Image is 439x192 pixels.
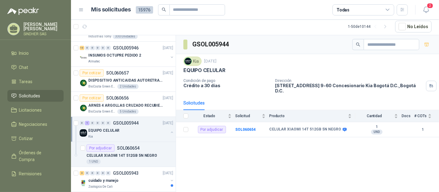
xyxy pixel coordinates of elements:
a: Órdenes de Compra [7,147,64,165]
span: Solicitudes [19,92,40,99]
div: 2 Unidades [117,84,139,89]
div: 0 [106,171,111,175]
p: Condición de pago [183,79,270,83]
a: Por cotizarSOL060657[DATE] Company LogoDISPOSITIVO ANTICAIDAS AUTORETRACTILBioCosta Green Energy ... [71,67,176,92]
a: 0 1 0 0 0 0 GSOL005944[DATE] Company LogoEQUIPO CELULARKia [80,119,174,139]
img: Company Logo [80,79,87,87]
p: [PERSON_NAME] [PERSON_NAME] [23,22,64,31]
p: [DATE] [163,45,173,51]
img: Company Logo [80,104,87,112]
span: Estado [192,114,227,118]
p: GSOL005946 [113,46,139,50]
p: EQUIPO CELULAR [183,67,225,74]
a: SOL060654 [235,127,256,132]
p: GSOL005944 [113,121,139,125]
img: Company Logo [80,129,87,137]
div: 0 [95,46,100,50]
p: Dirección [275,79,424,83]
th: Producto [269,110,355,122]
th: Estado [192,110,235,122]
th: Docs [402,110,414,122]
div: 0 [90,171,95,175]
h1: Mis solicitudes [91,5,131,14]
p: [DATE] [204,58,216,64]
div: Por adjudicar [86,144,115,152]
span: Tareas [19,78,33,85]
span: 15976 [136,6,153,14]
div: 13 [80,46,84,50]
div: Kia [183,57,202,66]
p: Zoologico De Cali [88,184,113,189]
th: # COTs [414,110,439,122]
div: Todas [337,6,349,13]
p: Crédito a 30 días [183,83,270,88]
span: search [356,42,360,47]
p: CELULAR XIAOMI 14T 512GB 5N NEGRO [86,153,157,159]
div: 0 [106,46,111,50]
div: 0 [90,46,95,50]
a: Por adjudicarSOL060654CELULAR XIAOMI 14T 512GB 5N NEGRO1 UND [71,142,176,167]
a: 3 0 0 0 0 0 GSOL005943[DATE] Company Logocuidado y manejoZoologico De Cali [80,169,174,189]
p: [STREET_ADDRESS] 9-60 Concesionario Kia Bogotá D.C. , Bogotá D.C. [275,83,424,93]
p: EQUIPO CELULAR [88,128,119,134]
span: Producto [269,114,347,118]
span: Cotizar [19,135,33,142]
p: DISPOSITIVO ANTICAIDAS AUTORETRACTIL [88,78,165,83]
p: SOL060656 [106,96,129,100]
p: cuidado y manejo [88,178,119,184]
div: 0 [101,121,105,125]
div: 1 [85,121,90,125]
p: SOL060657 [106,71,129,75]
img: Logo peakr [7,7,39,15]
span: Licitaciones [19,107,42,113]
b: 1 [355,125,398,130]
div: Por adjudicar [198,126,226,133]
div: 0 [80,121,84,125]
div: 0 [95,121,100,125]
p: Almatec [88,59,100,64]
div: Solicitudes [183,100,205,106]
div: 0 [85,171,90,175]
div: 330 Unidades [113,34,138,39]
span: Chat [19,64,28,71]
span: 2 [427,3,433,9]
div: 3 [80,171,84,175]
b: 1 [414,127,432,133]
a: Tareas [7,76,64,87]
span: # COTs [414,114,427,118]
span: Inicio [19,50,29,57]
span: search [162,7,166,12]
div: Por cotizar [80,69,104,77]
p: [DATE] [163,70,173,76]
p: GSOL005943 [113,171,139,175]
span: Negociaciones [19,121,48,128]
p: Industrias Tomy [88,34,111,39]
th: Solicitud [235,110,269,122]
p: BioCosta Green Energy S.A.S [88,84,116,89]
div: Por cotizar [80,94,104,102]
div: 1 - 50 de 10144 [348,22,390,32]
p: [DATE] [163,120,173,126]
p: INSUMOS OCTUPRE PEDIDO 2 [88,53,141,58]
img: Company Logo [185,58,191,65]
b: CELULAR XIAOMI 14T 512GB 5N NEGRO [269,127,341,132]
div: 0 [95,171,100,175]
img: Company Logo [80,179,87,187]
th: Cantidad [355,110,402,122]
div: 0 [90,121,95,125]
a: Licitaciones [7,104,64,116]
p: [DATE] [163,95,173,101]
img: Company Logo [80,54,87,62]
button: No Leídos [395,21,432,32]
a: Remisiones [7,168,64,180]
a: Chat [7,62,64,73]
div: 0 [101,171,105,175]
span: Solicitud [235,114,261,118]
h3: GSOL005944 [192,40,230,49]
p: ARNES 4 ARGOLLAS CRUZADO RECUBIERTO PVC [88,103,165,109]
p: SINDHER SAS [23,32,64,36]
a: Cotizar [7,133,64,144]
div: 0 [101,46,105,50]
p: SOL060654 [117,146,140,150]
span: Remisiones [19,170,42,177]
